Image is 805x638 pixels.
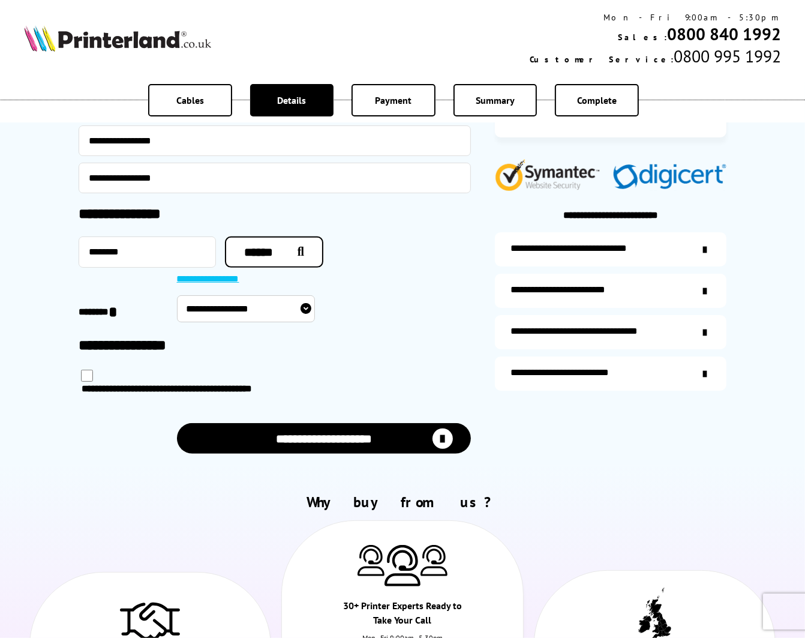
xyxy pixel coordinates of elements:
[476,94,515,106] span: Summary
[420,545,447,576] img: Printer Experts
[530,54,674,65] span: Customer Service:
[674,45,781,67] span: 0800 995 1992
[24,25,211,52] img: Printerland Logo
[358,545,385,576] img: Printer Experts
[277,94,306,106] span: Details
[343,598,463,633] div: 30+ Printer Experts Ready to Take Your Call
[385,545,420,586] img: Printer Experts
[618,32,667,43] span: Sales:
[24,493,781,511] h2: Why buy from us?
[495,274,726,308] a: items-arrive
[667,23,781,45] a: 0800 840 1992
[495,357,726,391] a: secure-website
[495,232,726,266] a: additional-ink
[495,315,726,349] a: additional-cables
[376,94,412,106] span: Payment
[577,94,617,106] span: Complete
[176,94,204,106] span: Cables
[530,12,781,23] div: Mon - Fri 9:00am - 5:30pm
